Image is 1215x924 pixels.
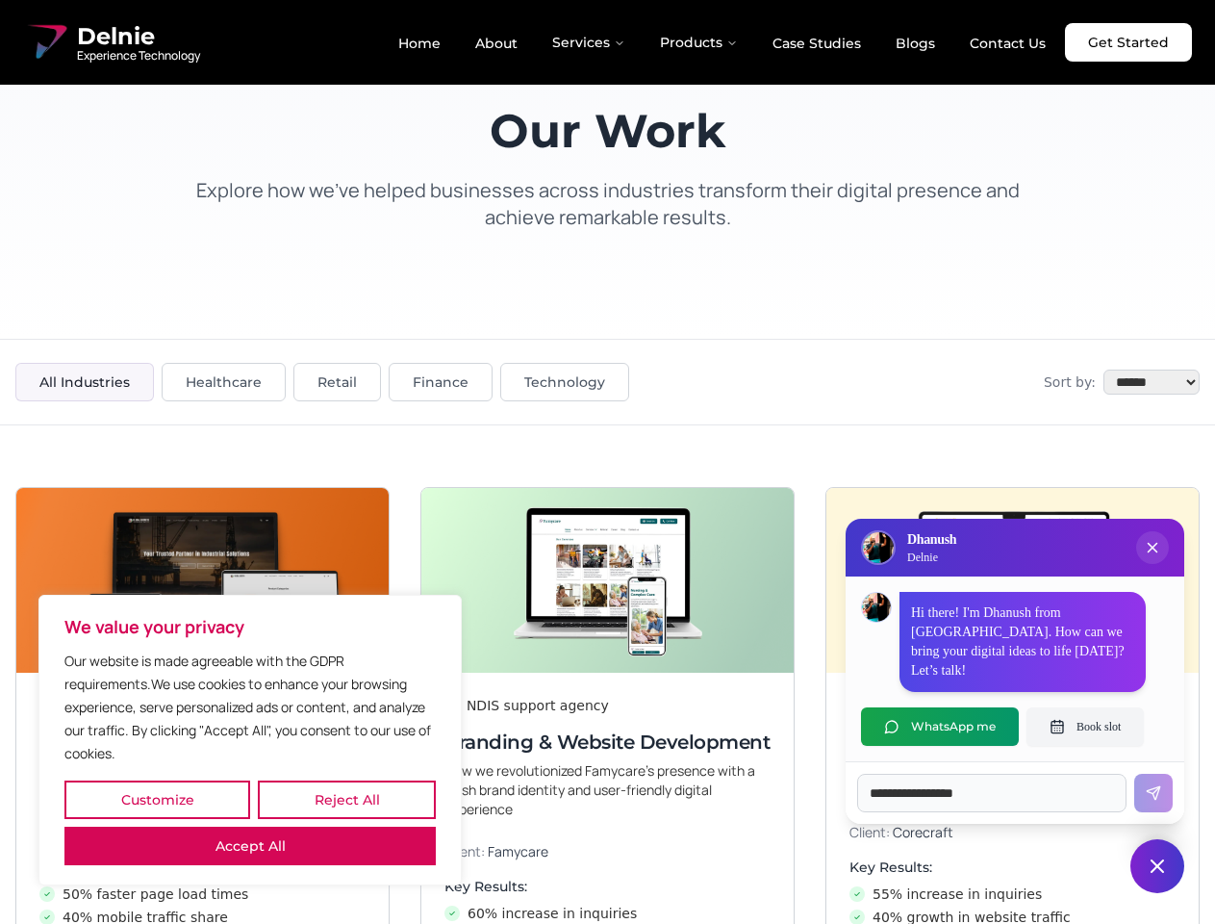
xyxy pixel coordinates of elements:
[444,696,771,715] div: An NDIS support agency
[258,781,436,819] button: Reject All
[862,593,891,622] img: Dhanush
[77,21,200,52] span: Delnie
[389,363,493,401] button: Finance
[488,842,548,860] span: Famycare
[911,603,1134,680] p: Hi there! I'm Dhanush from [GEOGRAPHIC_DATA]. How can we bring your digital ideas to life [DATE]?...
[293,363,381,401] button: Retail
[444,842,771,861] p: Client:
[907,550,956,565] p: Delnie
[39,885,366,904] li: 50% faster page load times
[444,761,771,819] p: How we revolutionized Famycare’s presence with a fresh brand identity and user-friendly digital e...
[64,781,250,819] button: Customize
[954,27,1061,60] a: Contact Us
[863,532,894,563] img: Delnie Logo
[16,488,389,673] img: Next-Gen Website Development
[77,48,200,64] span: Experience Technology
[23,19,200,65] a: Delnie Logo Full
[64,615,436,638] p: We value your privacy
[162,363,286,401] button: Healthcare
[444,729,771,756] h3: Branding & Website Development
[880,27,950,60] a: Blogs
[64,650,436,765] p: Our website is made agreeable with the GDPR requirements.We use cookies to enhance your browsing ...
[421,488,794,673] img: Branding & Website Development
[177,177,1039,231] p: Explore how we've helped businesses across industries transform their digital presence and achiev...
[460,27,533,60] a: About
[757,27,876,60] a: Case Studies
[861,707,1019,746] button: WhatsApp me
[826,488,1199,673] img: Digital & Brand Revamp
[1130,839,1184,893] button: Close chat
[383,27,456,60] a: Home
[23,19,69,65] img: Delnie Logo
[1065,23,1192,62] a: Get Started
[645,23,753,62] button: Products
[383,23,1061,62] nav: Main
[849,885,1176,904] li: 55% increase in inquiries
[1044,372,1096,392] span: Sort by:
[444,877,771,896] h4: Key Results:
[15,363,154,401] button: All Industries
[537,23,641,62] button: Services
[1026,707,1144,746] button: Book slot
[444,904,771,923] li: 60% increase in inquiries
[177,108,1039,154] h1: Our Work
[907,530,956,550] h3: Dhanush
[1136,531,1169,564] button: Close chat popup
[64,827,436,865] button: Accept All
[500,363,629,401] button: Technology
